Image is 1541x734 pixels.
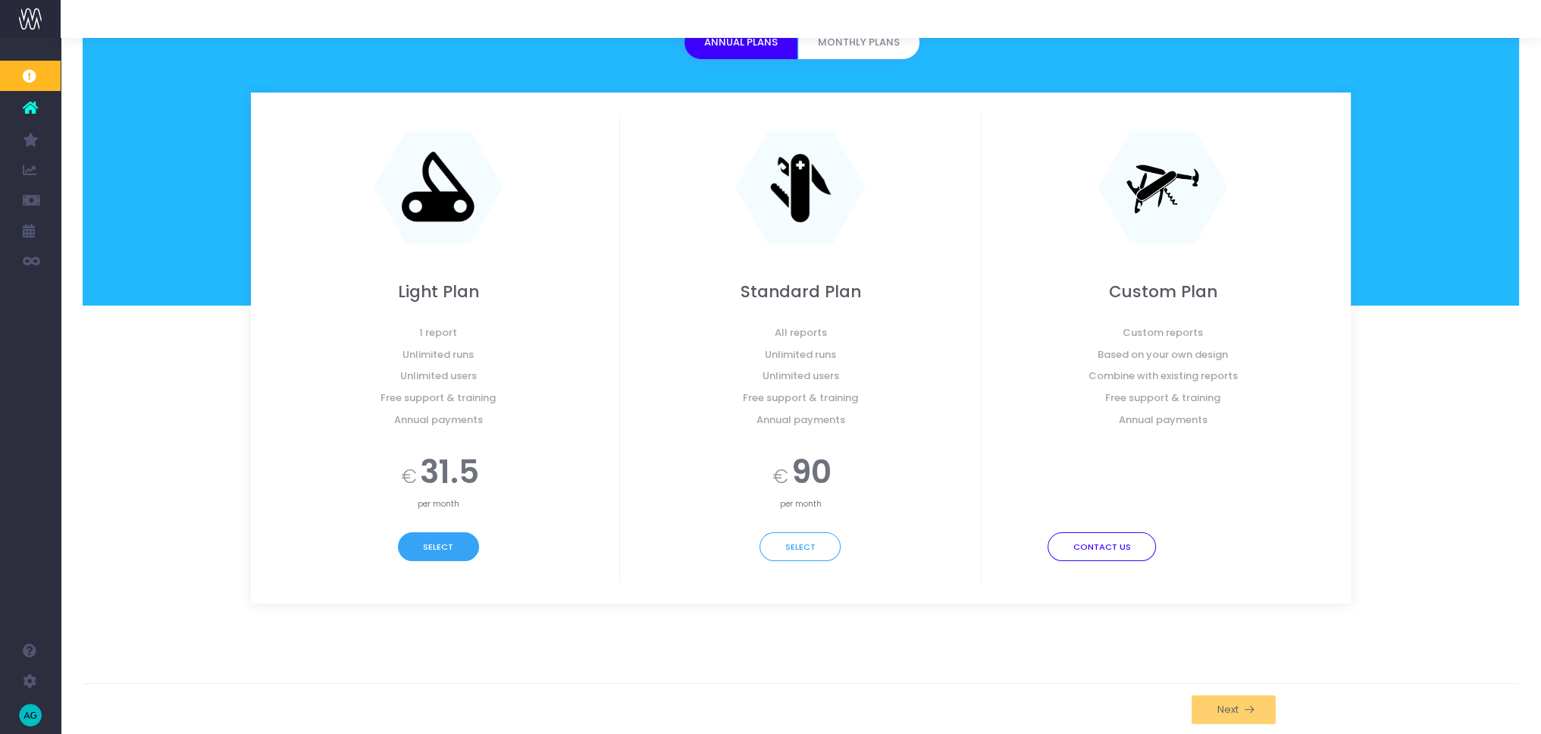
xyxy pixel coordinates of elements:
[772,463,788,491] span: €
[418,498,459,510] span: per month
[631,387,970,409] span: Free support & training
[401,463,417,491] span: €
[631,322,970,344] span: All reports
[1192,695,1276,724] button: Next
[269,344,608,366] span: Unlimited runs
[1212,704,1239,716] span: Next
[269,409,608,431] span: Annual payments
[631,344,970,366] span: Unlimited runs
[779,498,821,510] span: per month
[760,532,841,561] button: Select
[993,322,1333,344] span: Custom reports
[19,704,42,726] img: images/default_profile_image.png
[400,150,476,226] img: knife-simple.png
[398,532,479,561] button: Select
[993,282,1333,302] h2: Custom Plan
[993,365,1333,387] span: Combine with existing reports
[1125,150,1201,226] img: knife-complex.png
[269,282,608,302] h2: Light Plan
[631,282,970,302] h2: Standard Plan
[684,26,797,59] button: Annual Plans
[993,387,1333,409] span: Free support & training
[993,344,1333,366] span: Based on your own design
[269,322,608,344] span: 1 report
[993,409,1333,431] span: Annual payments
[1048,532,1156,561] button: Contact Us
[763,150,838,226] img: knife-std.png
[791,449,832,497] span: 90
[269,387,608,409] span: Free support & training
[631,365,970,387] span: Unlimited users
[420,449,479,497] span: 31.5
[269,365,608,387] span: Unlimited users
[798,26,919,59] button: Monthly Plans
[631,409,970,431] span: Annual payments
